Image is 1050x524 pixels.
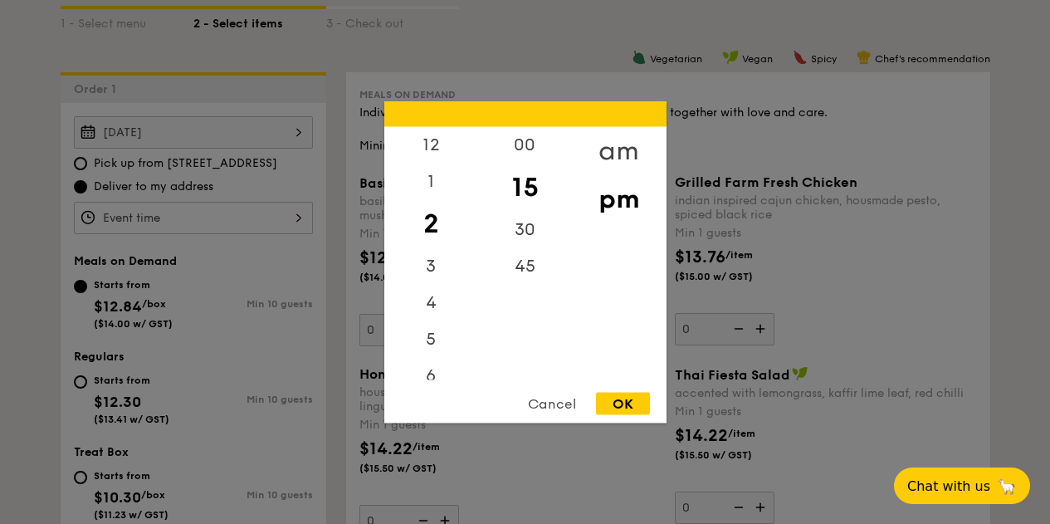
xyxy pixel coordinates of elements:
div: am [572,126,666,174]
button: Chat with us🦙 [894,468,1030,504]
div: Cancel [511,392,593,414]
div: 5 [384,321,478,357]
span: Chat with us [907,478,990,494]
div: 30 [478,211,572,247]
span: 🦙 [997,477,1017,496]
div: 6 [384,357,478,394]
div: 4 [384,284,478,321]
div: 12 [384,126,478,163]
div: 00 [478,126,572,163]
div: 3 [384,247,478,284]
div: pm [572,174,666,223]
div: 15 [478,163,572,211]
div: OK [596,392,650,414]
div: 1 [384,163,478,199]
div: 2 [384,199,478,247]
div: 45 [478,247,572,284]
